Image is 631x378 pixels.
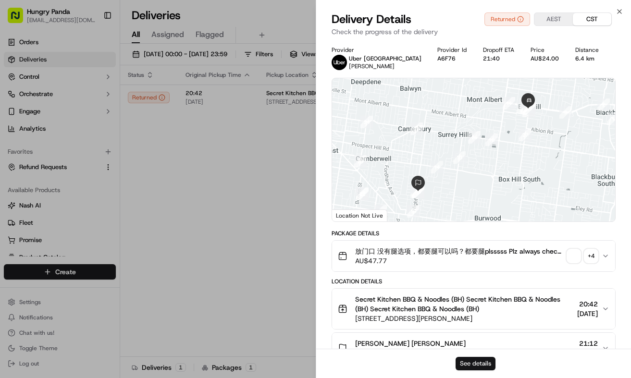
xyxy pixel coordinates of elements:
div: 29 [523,102,535,115]
div: 6.4 km [575,55,600,62]
div: Distance [575,46,600,54]
div: 21:40 [483,55,515,62]
div: 27 [519,129,532,141]
input: Got a question? Start typing here... [25,62,173,72]
div: Start new chat [43,92,158,101]
div: 22 [356,188,369,200]
div: Location Not Live [332,209,387,221]
div: Provider [332,46,422,54]
img: 1736555255976-a54dd68f-1ca7-489b-9aae-adbdc363a1c4 [10,92,27,109]
span: 9月17日 [37,149,60,157]
div: 14 [431,161,443,173]
button: Secret Kitchen BBQ & Noodles (BH) Secret Kitchen BBQ & Noodles (BH) Secret Kitchen BBQ & Noodles ... [332,289,616,329]
span: [STREET_ADDRESS] [355,348,466,358]
span: Pylon [96,238,116,245]
span: AU$47.77 [355,256,564,266]
div: 📗 [10,216,17,223]
img: Asif Zaman Khan [10,166,25,181]
img: Nash [10,10,29,29]
a: Powered byPylon [68,238,116,245]
div: 11 [503,97,515,110]
div: 18 [412,185,424,198]
span: Delivery Details [332,12,411,27]
button: CST [573,13,611,25]
span: 20:42 [577,299,598,309]
img: 1736555255976-a54dd68f-1ca7-489b-9aae-adbdc363a1c4 [19,175,27,183]
div: + 4 [584,249,598,263]
div: 4 [517,100,530,113]
a: 📗Knowledge Base [6,211,77,228]
span: [PERSON_NAME] [PERSON_NAME] [355,339,466,348]
div: 26 [468,131,481,144]
div: Provider Id [437,46,468,54]
div: 12 [485,134,498,146]
span: [PERSON_NAME] [349,62,395,70]
a: 💻API Documentation [77,211,158,228]
div: 15 [410,185,423,198]
span: 21:12 [577,339,598,348]
span: 8月27日 [85,175,108,183]
div: 21 [356,187,369,200]
p: Welcome 👋 [10,38,175,54]
img: uber-new-logo.jpeg [332,55,347,70]
div: 23 [354,155,367,168]
div: 2 [597,98,610,111]
span: 放门口 没有腿选项，都要腿可以吗？都要腿plsssss Plz always check order number, call customer when you arrive, any del... [355,246,564,256]
img: 4281594248423_2fcf9dad9f2a874258b8_72.png [20,92,37,109]
div: 3 [559,106,572,119]
span: Knowledge Base [19,215,74,224]
button: [PERSON_NAME] [PERSON_NAME][STREET_ADDRESS]21:12[DATE] [332,333,616,364]
div: We're available if you need us! [43,101,132,109]
div: 19 [407,205,420,218]
div: 20 [374,205,387,218]
div: 13 [453,151,466,164]
button: AEST [534,13,573,25]
div: 24 [360,116,373,128]
span: • [80,175,83,183]
button: +4 [567,249,598,263]
button: 放门口 没有腿选项，都要腿可以吗？都要腿plsssss Plz always check order number, call customer when you arrive, any del... [332,241,616,271]
span: [STREET_ADDRESS][PERSON_NAME] [355,314,574,323]
button: A6F76 [437,55,456,62]
span: [DATE] [577,348,598,358]
button: See details [456,357,495,370]
span: • [32,149,35,157]
span: [DATE] [577,309,598,318]
div: Price [531,46,560,54]
div: 25 [410,122,423,135]
span: API Documentation [91,215,154,224]
div: Dropoff ETA [483,46,515,54]
p: Check the progress of the delivery [332,27,616,37]
div: Past conversations [10,125,64,133]
div: 💻 [81,216,89,223]
span: Secret Kitchen BBQ & Noodles (BH) Secret Kitchen BBQ & Noodles (BH) Secret Kitchen BBQ & Noodles ... [355,294,574,314]
p: Uber [GEOGRAPHIC_DATA] [349,55,421,62]
div: 1 [607,112,619,125]
div: Package Details [332,230,616,237]
div: AU$24.00 [531,55,560,62]
button: Start new chat [163,95,175,106]
div: Location Details [332,278,616,285]
span: [PERSON_NAME] [30,175,78,183]
button: See all [149,123,175,134]
button: Returned [484,12,530,26]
